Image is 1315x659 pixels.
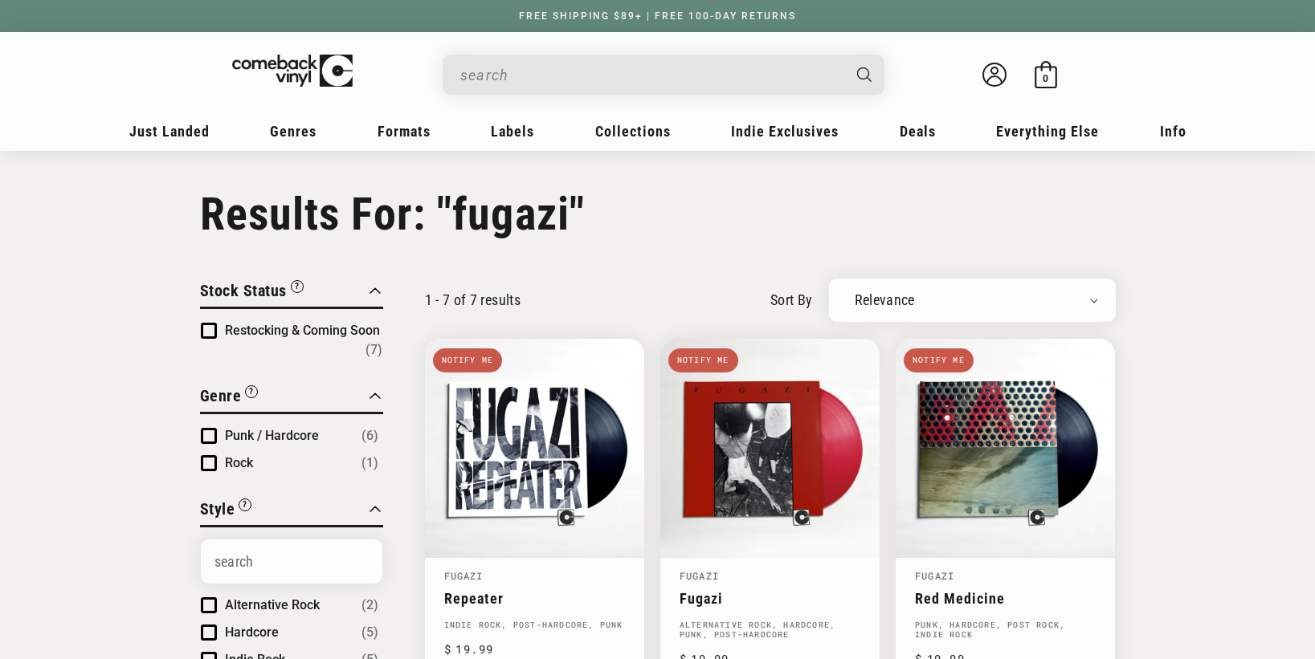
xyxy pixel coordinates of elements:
[361,426,378,445] span: Number of products: (6)
[378,123,431,140] span: Formats
[444,590,625,607] a: Repeater
[996,123,1099,140] span: Everything Else
[361,454,378,473] span: Number of products: (1)
[270,123,316,140] span: Genres
[915,569,954,582] a: Fugazi
[225,624,279,640] span: Hardcore
[200,384,259,412] button: Filter by Genre
[200,188,1116,241] h1: Results For: "fugazi"
[1043,72,1048,84] span: 0
[491,123,534,140] span: Labels
[595,123,671,140] span: Collections
[680,569,719,582] a: Fugazi
[443,55,884,95] div: Search
[731,123,839,140] span: Indie Exclusives
[361,623,378,642] span: Number of products: (5)
[129,123,210,140] span: Just Landed
[201,539,382,584] input: Search Options
[225,428,319,443] span: Punk / Hardcore
[200,499,235,519] span: Style
[1160,123,1186,140] span: Info
[503,10,812,22] a: FREE SHIPPING $89+ | FREE 100-DAY RETURNS
[460,59,841,92] input: search
[225,323,380,338] span: Restocking & Coming Soon
[843,55,886,95] button: Search
[366,340,382,360] span: Number of products: (7)
[444,569,484,582] a: Fugazi
[200,497,252,525] button: Filter by Style
[200,386,242,405] span: Genre
[425,291,521,308] p: 1 - 7 of 7 results
[680,590,860,607] a: Fugazi
[361,596,378,615] span: Number of products: (2)
[770,289,813,311] label: sort by
[915,590,1096,607] a: Red Medicine
[225,455,253,470] span: Rock
[200,281,287,300] span: Stock Status
[900,123,936,140] span: Deals
[225,597,320,612] span: Alternative Rock
[200,279,304,307] button: Filter by Stock Status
